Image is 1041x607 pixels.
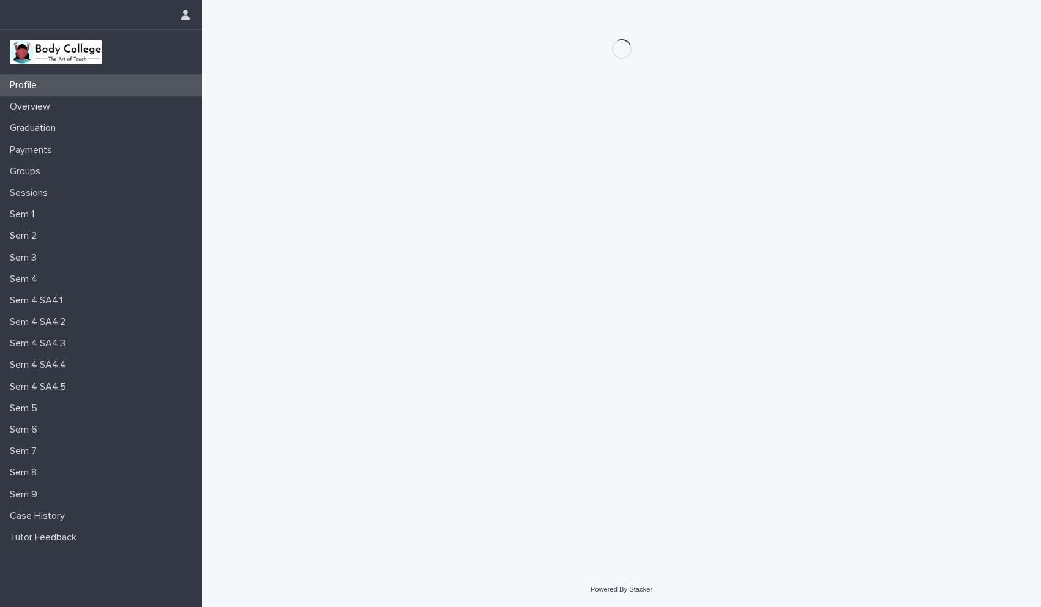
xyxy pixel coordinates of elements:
[5,144,62,156] p: Payments
[10,40,102,64] img: xvtzy2PTuGgGH0xbwGb2
[5,510,75,522] p: Case History
[5,381,76,393] p: Sem 4 SA4.5
[5,252,47,264] p: Sem 3
[5,424,47,436] p: Sem 6
[5,467,47,479] p: Sem 8
[591,586,652,593] a: Powered By Stacker
[5,532,86,543] p: Tutor Feedback
[5,166,50,177] p: Groups
[5,187,58,199] p: Sessions
[5,122,65,134] p: Graduation
[5,80,47,91] p: Profile
[5,403,47,414] p: Sem 5
[5,101,60,113] p: Overview
[5,489,47,501] p: Sem 9
[5,209,44,220] p: Sem 1
[5,359,76,371] p: Sem 4 SA4.4
[5,338,75,349] p: Sem 4 SA4.3
[5,316,75,328] p: Sem 4 SA4.2
[5,445,47,457] p: Sem 7
[5,274,47,285] p: Sem 4
[5,230,47,242] p: Sem 2
[5,295,72,307] p: Sem 4 SA4.1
